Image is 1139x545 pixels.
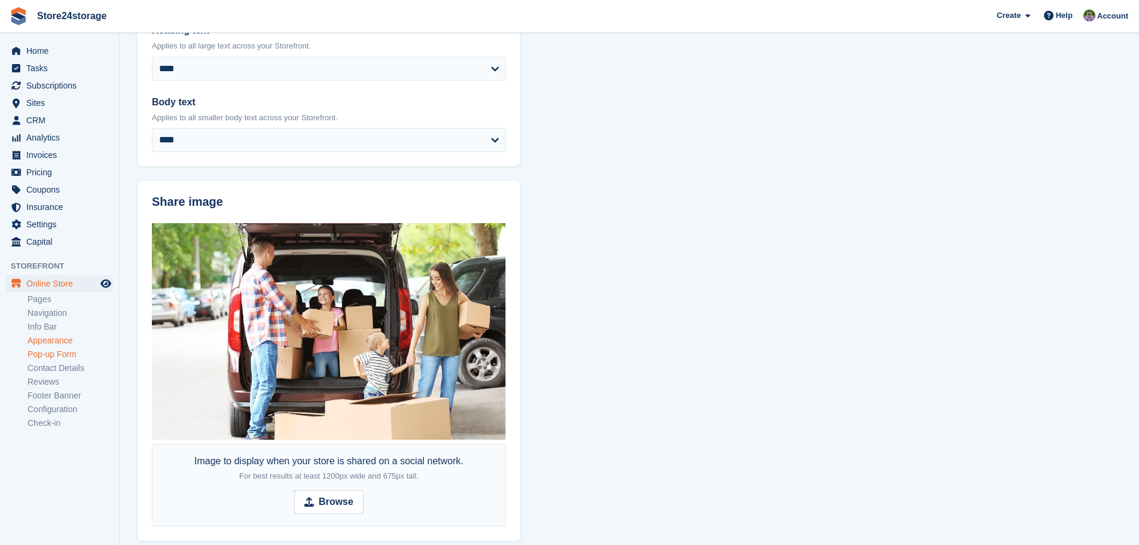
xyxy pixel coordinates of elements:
a: Footer Banner [28,390,113,401]
a: menu [6,112,113,129]
a: Reviews [28,376,113,388]
img: Capital%20Containers-social.jpg [152,223,506,440]
a: menu [6,233,113,250]
span: For best results at least 1200px wide and 675px tall. [239,471,419,480]
span: Online Store [26,275,98,292]
a: Info Bar [28,321,113,333]
a: Preview store [99,276,113,291]
a: Appearance [28,335,113,346]
span: Home [26,42,98,59]
a: Navigation [28,307,113,319]
a: menu [6,77,113,94]
div: Image to display when your store is shared on a social network. [194,454,463,483]
span: Create [997,10,1021,22]
a: Store24storage [32,6,112,26]
span: Invoices [26,147,98,163]
a: menu [6,95,113,111]
a: menu [6,42,113,59]
a: menu [6,129,113,146]
span: Capital [26,233,98,250]
img: Jane Welch [1083,10,1095,22]
a: Pop-up Form [28,349,113,360]
a: menu [6,60,113,77]
p: Applies to all smaller body text across your Storefront. [152,112,506,124]
span: Storefront [11,260,119,272]
a: Configuration [28,404,113,415]
span: Insurance [26,199,98,215]
span: Tasks [26,60,98,77]
a: menu [6,181,113,198]
a: menu [6,216,113,233]
span: Settings [26,216,98,233]
h2: Share image [152,195,506,209]
a: menu [6,199,113,215]
img: stora-icon-8386f47178a22dfd0bd8f6a31ec36ba5ce8667c1dd55bd0f319d3a0aa187defe.svg [10,7,28,25]
span: Help [1056,10,1073,22]
a: Pages [28,294,113,305]
span: Coupons [26,181,98,198]
span: Account [1097,10,1128,22]
a: menu [6,147,113,163]
span: Subscriptions [26,77,98,94]
a: Contact Details [28,363,113,374]
span: Pricing [26,164,98,181]
a: menu [6,275,113,292]
input: Browse [294,490,364,514]
span: Sites [26,95,98,111]
strong: Browse [319,495,353,509]
a: Check-in [28,418,113,429]
p: Applies to all large text across your Storefront. [152,40,506,52]
a: menu [6,164,113,181]
span: Analytics [26,129,98,146]
span: CRM [26,112,98,129]
label: Body text [152,95,506,109]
